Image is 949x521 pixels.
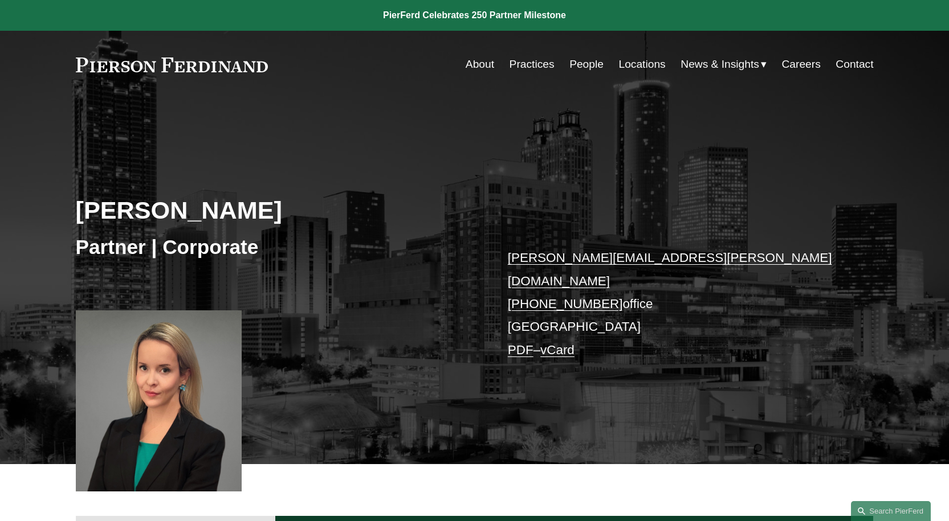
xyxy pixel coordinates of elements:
[836,54,873,75] a: Contact
[851,501,931,521] a: Search this site
[76,235,475,260] h3: Partner | Corporate
[466,54,494,75] a: About
[510,54,555,75] a: Practices
[540,343,575,357] a: vCard
[781,54,820,75] a: Careers
[76,195,475,225] h2: [PERSON_NAME]
[508,247,840,362] p: office [GEOGRAPHIC_DATA] –
[508,297,623,311] a: [PHONE_NUMBER]
[681,55,759,75] span: News & Insights
[508,343,533,357] a: PDF
[569,54,604,75] a: People
[508,251,832,288] a: [PERSON_NAME][EMAIL_ADDRESS][PERSON_NAME][DOMAIN_NAME]
[619,54,666,75] a: Locations
[681,54,767,75] a: folder dropdown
